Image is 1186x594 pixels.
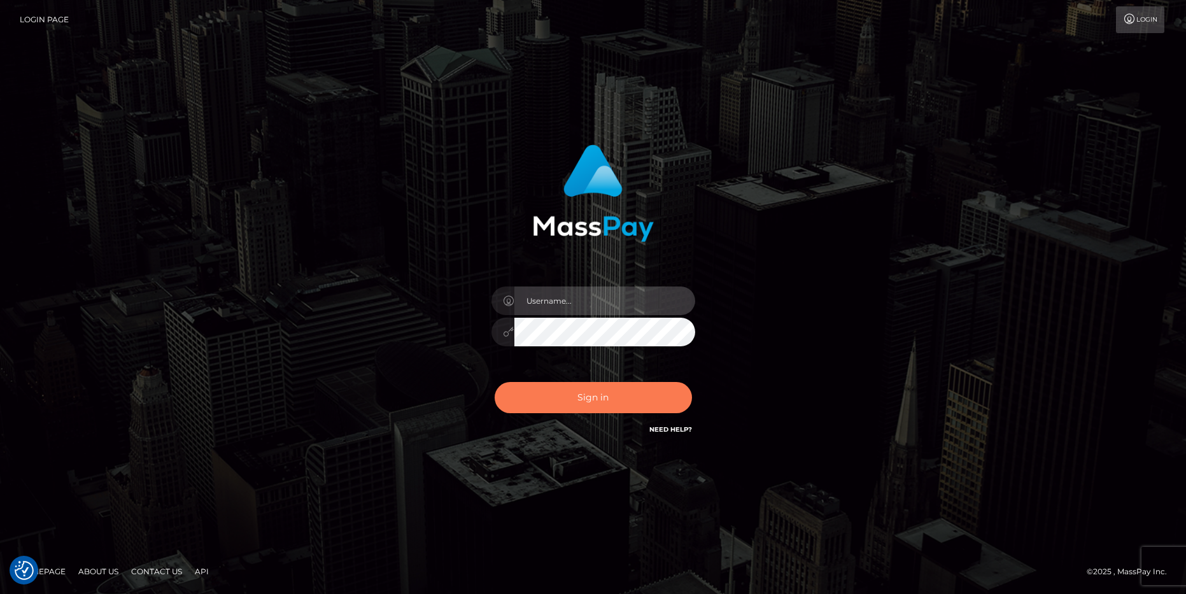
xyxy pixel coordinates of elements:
img: MassPay Login [533,145,654,242]
a: Contact Us [126,562,187,581]
a: Login [1116,6,1164,33]
a: API [190,562,214,581]
a: Login Page [20,6,69,33]
img: Revisit consent button [15,561,34,580]
div: © 2025 , MassPay Inc. [1087,565,1176,579]
a: Homepage [14,562,71,581]
button: Sign in [495,382,692,413]
a: Need Help? [649,425,692,434]
input: Username... [514,286,695,315]
a: About Us [73,562,124,581]
button: Consent Preferences [15,561,34,580]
